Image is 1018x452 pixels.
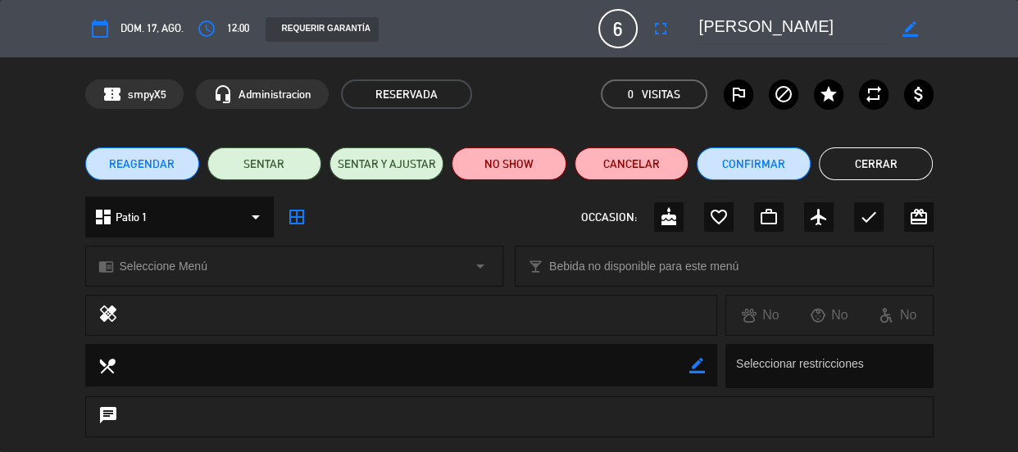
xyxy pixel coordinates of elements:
[120,257,207,276] span: Seleccione Menú
[726,305,795,326] div: No
[549,257,739,276] span: Bebida no disponible para este menú
[909,84,929,104] i: attach_money
[651,19,670,38] i: fullscreen
[581,208,637,227] span: OCCASION:
[120,20,184,38] span: dom. 17, ago.
[819,147,933,180] button: Cerrar
[819,84,838,104] i: star
[709,207,729,227] i: favorite_border
[197,19,216,38] i: access_time
[227,20,249,38] span: 12:00
[528,259,543,274] i: local_bar
[575,147,689,180] button: Cancelar
[642,85,680,104] em: Visitas
[192,14,221,43] button: access_time
[116,208,148,227] span: Patio 1
[98,304,118,327] i: healing
[864,84,884,104] i: repeat
[909,207,929,227] i: card_giftcard
[628,85,634,104] span: 0
[85,14,115,43] button: calendar_today
[470,256,490,276] i: arrow_drop_down
[689,358,705,373] i: border_color
[646,14,675,43] button: fullscreen
[329,147,443,180] button: SENTAR Y AJUSTAR
[341,79,472,109] span: RESERVADA
[98,405,118,428] i: chat
[85,147,199,180] button: REAGENDAR
[774,84,793,104] i: block
[239,85,311,104] span: Administracion
[598,9,638,48] span: 6
[213,84,233,104] i: headset_mic
[266,17,379,42] div: REQUERIR GARANTÍA
[759,207,779,227] i: work_outline
[859,207,879,227] i: check
[729,84,748,104] i: outlined_flag
[207,147,321,180] button: SENTAR
[98,356,116,374] i: local_dining
[109,156,175,173] span: REAGENDAR
[697,147,811,180] button: Confirmar
[452,147,566,180] button: NO SHOW
[246,207,266,227] i: arrow_drop_down
[287,207,307,227] i: border_all
[98,259,114,274] i: chrome_reader_mode
[93,207,113,227] i: dashboard
[102,84,122,104] span: confirmation_number
[902,21,917,37] i: border_color
[864,305,933,326] div: No
[659,207,679,227] i: cake
[795,305,864,326] div: No
[809,207,829,227] i: airplanemode_active
[90,19,110,38] i: calendar_today
[128,85,166,104] span: smpyX5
